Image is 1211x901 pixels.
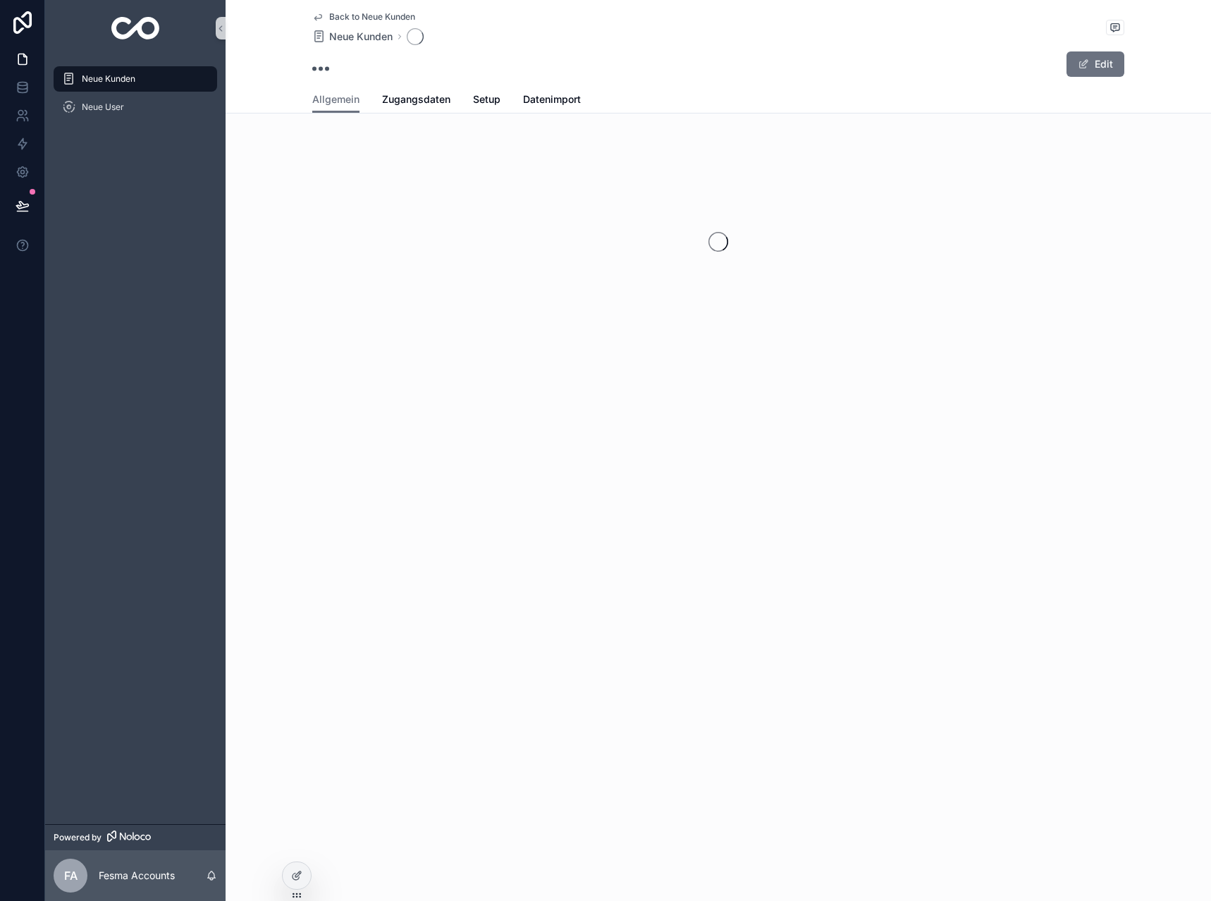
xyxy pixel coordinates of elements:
[64,867,78,884] span: FA
[111,17,160,39] img: App logo
[312,92,359,106] span: Allgemein
[473,92,500,106] span: Setup
[54,94,217,120] a: Neue User
[473,87,500,115] a: Setup
[82,73,135,85] span: Neue Kunden
[312,87,359,114] a: Allgemein
[1066,51,1124,77] button: Edit
[329,11,415,23] span: Back to Neue Kunden
[523,87,581,115] a: Datenimport
[312,30,393,44] a: Neue Kunden
[312,11,415,23] a: Back to Neue Kunden
[99,869,175,883] p: Fesma Accounts
[54,832,102,843] span: Powered by
[382,87,450,115] a: Zugangsdaten
[54,66,217,92] a: Neue Kunden
[45,56,226,138] div: scrollable content
[329,30,393,44] span: Neue Kunden
[382,92,450,106] span: Zugangsdaten
[523,92,581,106] span: Datenimport
[45,824,226,850] a: Powered by
[82,102,124,113] span: Neue User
